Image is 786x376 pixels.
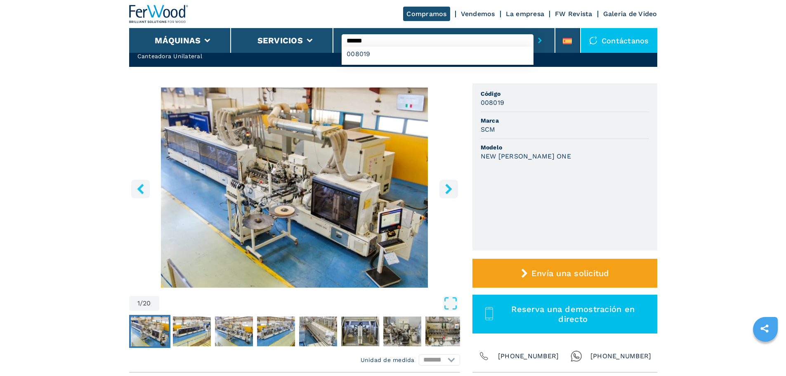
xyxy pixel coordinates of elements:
[581,28,657,53] div: Contáctanos
[129,5,189,23] img: Ferwood
[531,268,609,278] span: Envía una solicitud
[498,350,559,362] span: [PHONE_NUMBER]
[341,317,379,346] img: 619cab5f7780ce89f052941813132246
[498,304,647,324] span: Reserva una demostración en directo
[425,317,463,346] img: 979c04f9f2f72f77dd495f8f0ea8fa18
[361,356,415,364] em: Unidad de medida
[299,317,337,346] img: 5963a651a1afa4b0783585cf43fd44c8
[481,125,496,134] h3: SCM
[382,315,423,348] button: Go to Slide 7
[481,116,649,125] span: Marca
[129,87,460,288] img: Canteadora Unilateral SCM NEW STEFANI ONE
[403,7,450,21] a: Compramos
[754,318,775,339] a: sharethis
[173,317,211,346] img: 7c2ad1e782e23c3d4eef61cb3f2d4fbb
[131,317,169,346] img: 67add11bb341023813c8e27dea9ccdf1
[603,10,657,18] a: Galeria de Video
[481,98,505,107] h3: 008019
[140,300,143,307] span: /
[439,180,458,198] button: right-button
[213,315,255,348] button: Go to Slide 3
[129,315,460,348] nav: Thumbnail Navigation
[340,315,381,348] button: Go to Slide 6
[143,300,151,307] span: 20
[131,180,150,198] button: left-button
[342,47,533,61] div: 008019
[461,10,495,18] a: Vendemos
[481,90,649,98] span: Código
[533,31,546,50] button: submit-button
[589,36,597,45] img: Contáctanos
[215,317,253,346] img: 64fdfabea943ca86e7d243c29018dee2
[129,87,460,288] div: Go to Slide 1
[137,52,318,60] h2: Canteadora Unilateral
[751,339,780,370] iframe: Chat
[590,350,651,362] span: [PHONE_NUMBER]
[506,10,545,18] a: La empresa
[424,315,465,348] button: Go to Slide 8
[129,315,170,348] button: Go to Slide 1
[255,315,297,348] button: Go to Slide 4
[383,317,421,346] img: dd7be5fc0de0783b1c741dbfd7a3af2a
[555,10,592,18] a: FW Revista
[481,143,649,151] span: Modelo
[481,151,571,161] h3: NEW [PERSON_NAME] ONE
[472,259,657,288] button: Envía una solicitud
[171,315,212,348] button: Go to Slide 2
[155,35,201,45] button: Máquinas
[257,35,303,45] button: Servicios
[472,295,657,333] button: Reserva una demostración en directo
[257,317,295,346] img: 1414002f396e6c35e28c6ca1278d9213
[137,300,140,307] span: 1
[478,350,490,362] img: Phone
[161,296,458,311] button: Open Fullscreen
[297,315,339,348] button: Go to Slide 5
[571,350,582,362] img: Whatsapp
